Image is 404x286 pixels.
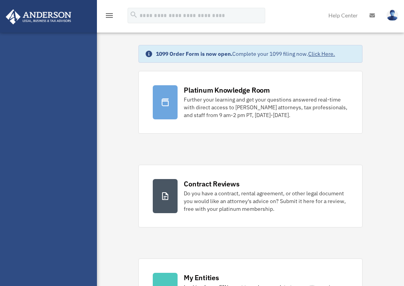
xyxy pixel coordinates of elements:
[105,14,114,20] a: menu
[138,71,363,134] a: Platinum Knowledge Room Further your learning and get your questions answered real-time with dire...
[156,50,335,58] div: Complete your 1099 filing now.
[184,85,270,95] div: Platinum Knowledge Room
[156,50,232,57] strong: 1099 Order Form is now open.
[184,96,348,119] div: Further your learning and get your questions answered real-time with direct access to [PERSON_NAM...
[308,50,335,57] a: Click Here.
[387,10,398,21] img: User Pic
[184,273,219,283] div: My Entities
[184,190,348,213] div: Do you have a contract, rental agreement, or other legal document you would like an attorney's ad...
[184,179,239,189] div: Contract Reviews
[129,10,138,19] i: search
[105,11,114,20] i: menu
[138,165,363,227] a: Contract Reviews Do you have a contract, rental agreement, or other legal document you would like...
[3,9,74,24] img: Anderson Advisors Platinum Portal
